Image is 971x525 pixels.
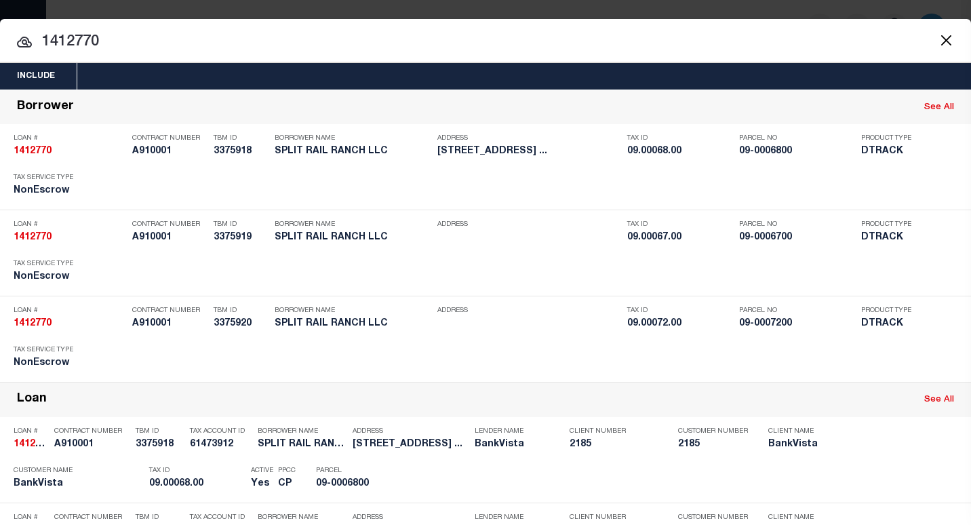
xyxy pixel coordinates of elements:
[17,392,47,408] div: Loan
[17,100,74,115] div: Borrower
[258,439,346,450] h5: SPLIT RAIL RANCH LLC
[190,439,251,450] h5: 61473912
[14,307,125,315] p: Loan #
[214,307,268,315] p: TBM ID
[437,134,620,142] p: Address
[14,357,81,369] h5: NonEscrow
[214,318,268,330] h5: 3375920
[739,146,854,157] h5: 09-0006800
[275,307,431,315] p: Borrower Name
[627,146,732,157] h5: 09.00068.00
[14,440,52,449] strong: 1412770
[739,220,854,229] p: Parcel No
[275,220,431,229] p: Borrower Name
[437,220,620,229] p: Address
[190,513,251,522] p: Tax Account ID
[570,513,658,522] p: Client Number
[627,318,732,330] h5: 09.00072.00
[14,439,47,450] h5: 1412770
[924,395,954,404] a: See All
[861,318,922,330] h5: DTRACK
[14,478,129,490] h5: BankVista
[54,427,129,435] p: Contract Number
[739,232,854,244] h5: 09-0006700
[937,31,955,49] button: Close
[678,439,746,450] h5: 2185
[861,134,922,142] p: Product Type
[14,319,52,328] strong: 1412770
[275,232,431,244] h5: SPLIT RAIL RANCH LLC
[475,427,549,435] p: Lender Name
[14,346,81,354] p: Tax Service Type
[275,318,431,330] h5: SPLIT RAIL RANCH LLC
[258,427,346,435] p: Borrower Name
[739,318,854,330] h5: 09-0007200
[251,478,271,490] h5: Yes
[353,427,468,435] p: Address
[353,513,468,522] p: Address
[190,427,251,435] p: Tax Account ID
[149,467,244,475] p: Tax ID
[861,307,922,315] p: Product Type
[132,318,207,330] h5: A910001
[54,439,129,450] h5: A910001
[678,513,748,522] p: Customer Number
[768,439,884,450] h5: BankVista
[627,134,732,142] p: Tax ID
[437,146,620,157] h5: 4105 25TH ST NE SAUK RAPIDS MN ...
[739,134,854,142] p: Parcel No
[475,513,549,522] p: Lender Name
[136,439,183,450] h5: 3375918
[214,134,268,142] p: TBM ID
[14,513,47,522] p: Loan #
[14,233,52,242] strong: 1412770
[14,147,52,156] strong: 1412770
[14,271,81,283] h5: NonEscrow
[132,134,207,142] p: Contract Number
[627,232,732,244] h5: 09.00067.00
[132,307,207,315] p: Contract Number
[861,146,922,157] h5: DTRACK
[861,232,922,244] h5: DTRACK
[149,478,244,490] h5: 09.00068.00
[258,513,346,522] p: Borrower Name
[136,513,183,522] p: TBM ID
[14,134,125,142] p: Loan #
[570,427,658,435] p: Client Number
[214,146,268,157] h5: 3375918
[768,513,884,522] p: Client Name
[14,220,125,229] p: Loan #
[570,439,658,450] h5: 2185
[739,307,854,315] p: Parcel No
[132,146,207,157] h5: A910001
[214,220,268,229] p: TBM ID
[14,185,81,197] h5: NonEscrow
[278,467,296,475] p: PPCC
[214,232,268,244] h5: 3375919
[14,467,129,475] p: Customer Name
[275,146,431,157] h5: SPLIT RAIL RANCH LLC
[768,427,884,435] p: Client Name
[14,146,125,157] h5: 1412770
[678,427,748,435] p: Customer Number
[14,174,81,182] p: Tax Service Type
[627,220,732,229] p: Tax ID
[14,427,47,435] p: Loan #
[14,318,125,330] h5: 1412770
[136,427,183,435] p: TBM ID
[437,307,620,315] p: Address
[14,232,125,244] h5: 1412770
[316,467,377,475] p: Parcel
[353,439,468,450] h5: 4105 25TH ST NE Sauk Rapids MN ...
[132,232,207,244] h5: A910001
[275,134,431,142] p: Borrower Name
[251,467,273,475] p: Active
[278,478,296,490] h5: CP
[861,220,922,229] p: Product Type
[627,307,732,315] p: Tax ID
[14,260,81,268] p: Tax Service Type
[475,439,549,450] h5: BankVista
[54,513,129,522] p: Contract Number
[132,220,207,229] p: Contract Number
[924,103,954,112] a: See All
